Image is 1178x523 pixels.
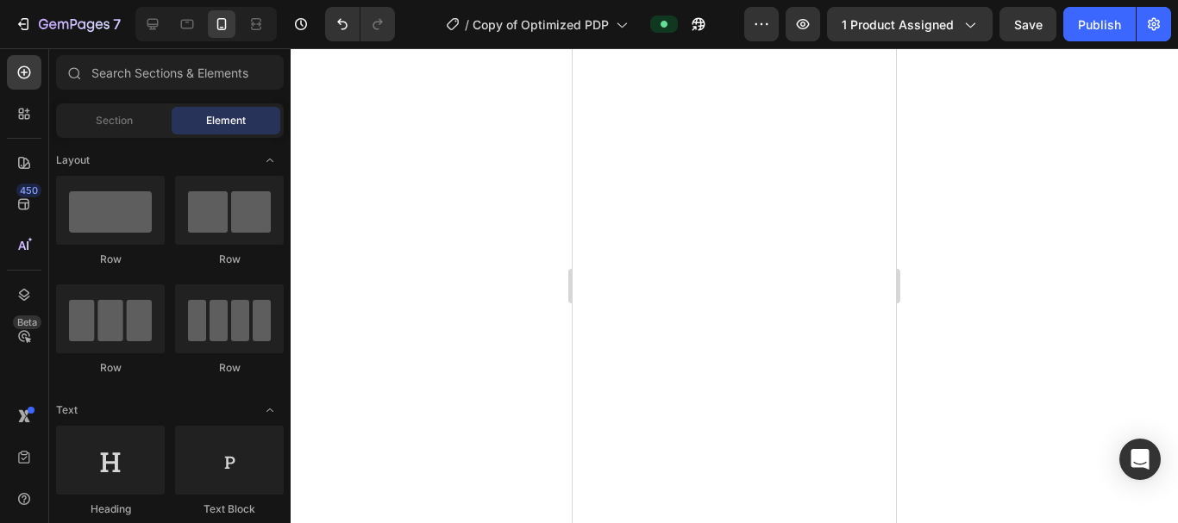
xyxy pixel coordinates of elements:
[96,113,133,128] span: Section
[175,252,284,267] div: Row
[842,16,954,34] span: 1 product assigned
[1063,7,1136,41] button: Publish
[56,55,284,90] input: Search Sections & Elements
[1119,439,1161,480] div: Open Intercom Messenger
[56,360,165,376] div: Row
[206,113,246,128] span: Element
[827,7,993,41] button: 1 product assigned
[175,501,284,517] div: Text Block
[56,252,165,267] div: Row
[256,396,284,424] span: Toggle open
[473,16,609,34] span: Copy of Optimized PDP
[56,402,78,418] span: Text
[1014,17,1043,32] span: Save
[256,146,284,174] span: Toggle open
[573,48,896,523] iframe: To enrich screen reader interactions, please activate Accessibility in Grammarly extension settings
[113,14,121,34] p: 7
[1078,16,1121,34] div: Publish
[13,315,41,329] div: Beta
[465,16,469,34] span: /
[175,360,284,376] div: Row
[999,7,1056,41] button: Save
[16,184,41,197] div: 450
[56,153,90,168] span: Layout
[56,501,165,517] div: Heading
[7,7,128,41] button: 7
[325,7,395,41] div: Undo/Redo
